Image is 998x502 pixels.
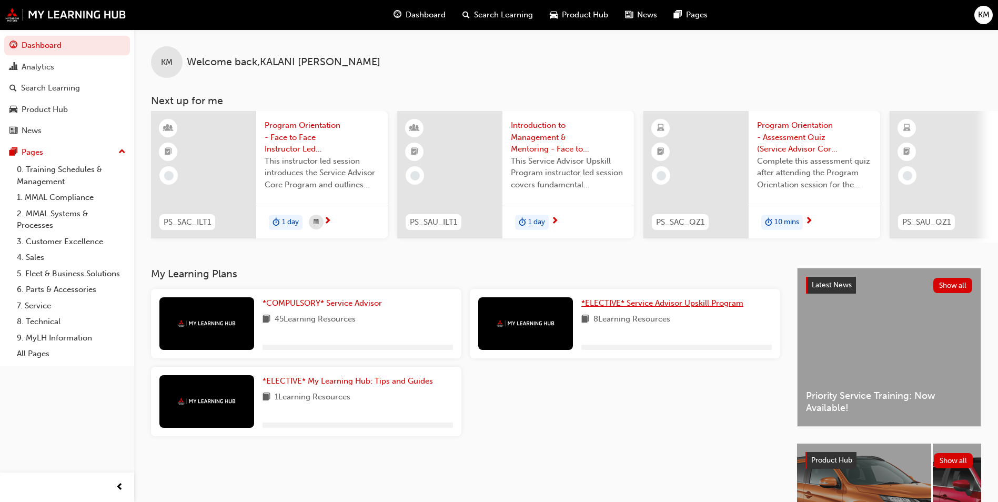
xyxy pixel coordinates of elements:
[9,63,17,72] span: chart-icon
[5,8,126,22] img: mmal
[164,216,211,228] span: PS_SAC_ILT1
[686,9,708,21] span: Pages
[165,145,172,159] span: booktick-icon
[4,121,130,140] a: News
[637,9,657,21] span: News
[4,36,130,55] a: Dashboard
[581,297,748,309] a: *ELECTIVE* Service Advisor Upskill Program
[934,453,973,468] button: Show all
[511,119,626,155] span: Introduction to Management & Mentoring - Face to Face Instructor Led Training (Service Advisor Up...
[978,9,990,21] span: KM
[9,105,17,115] span: car-icon
[13,234,130,250] a: 3. Customer Excellence
[178,320,236,327] img: mmal
[805,217,813,226] span: next-icon
[165,122,172,135] span: learningResourceType_INSTRUCTOR_LED-icon
[164,171,174,180] span: learningRecordVerb_NONE-icon
[519,216,526,229] span: duration-icon
[541,4,617,26] a: car-iconProduct Hub
[617,4,666,26] a: news-iconNews
[178,398,236,405] img: mmal
[187,56,380,68] span: Welcome back , KALANI [PERSON_NAME]
[151,111,388,238] a: PS_SAC_ILT1Program Orientation - Face to Face Instructor Led Training (Service Advisor Core Progr...
[263,375,437,387] a: *ELECTIVE* My Learning Hub: Tips and Guides
[4,143,130,162] button: Pages
[385,4,454,26] a: guage-iconDashboard
[314,216,319,229] span: calendar-icon
[116,481,124,494] span: prev-icon
[134,95,998,107] h3: Next up for me
[974,6,993,24] button: KM
[903,122,911,135] span: learningResourceType_ELEARNING-icon
[22,146,43,158] div: Pages
[528,216,545,228] span: 1 day
[263,297,386,309] a: *COMPULSORY* Service Advisor
[273,216,280,229] span: duration-icon
[324,217,331,226] span: next-icon
[666,4,716,26] a: pages-iconPages
[462,8,470,22] span: search-icon
[394,8,401,22] span: guage-icon
[511,155,626,191] span: This Service Advisor Upskill Program instructor led session covers fundamental management styles ...
[118,145,126,159] span: up-icon
[774,216,799,228] span: 10 mins
[13,249,130,266] a: 4. Sales
[410,171,420,180] span: learningRecordVerb_NONE-icon
[22,125,42,137] div: News
[13,298,130,314] a: 7. Service
[806,277,972,294] a: Latest NewsShow all
[265,155,379,191] span: This instructor led session introduces the Service Advisor Core Program and outlines what you can...
[903,145,911,159] span: booktick-icon
[22,61,54,73] div: Analytics
[406,9,446,21] span: Dashboard
[757,155,872,191] span: Complete this assessment quiz after attending the Program Orientation session for the Service Adv...
[4,57,130,77] a: Analytics
[263,391,270,404] span: book-icon
[275,313,356,326] span: 45 Learning Resources
[454,4,541,26] a: search-iconSearch Learning
[13,346,130,362] a: All Pages
[497,320,555,327] img: mmal
[13,162,130,189] a: 0. Training Schedules & Management
[581,298,743,308] span: *ELECTIVE* Service Advisor Upskill Program
[13,266,130,282] a: 5. Fleet & Business Solutions
[9,84,17,93] span: search-icon
[812,280,852,289] span: Latest News
[797,268,981,427] a: Latest NewsShow allPriority Service Training: Now Available!
[902,216,951,228] span: PS_SAU_QZ1
[656,216,704,228] span: PS_SAC_QZ1
[411,145,418,159] span: booktick-icon
[765,216,772,229] span: duration-icon
[411,122,418,135] span: learningResourceType_INSTRUCTOR_LED-icon
[674,8,682,22] span: pages-icon
[265,119,379,155] span: Program Orientation - Face to Face Instructor Led Training (Service Advisor Core Program)
[161,56,173,68] span: KM
[263,298,382,308] span: *COMPULSORY* Service Advisor
[811,456,852,465] span: Product Hub
[13,189,130,206] a: 1. MMAL Compliance
[550,8,558,22] span: car-icon
[410,216,457,228] span: PS_SAU_ILT1
[806,390,972,414] span: Priority Service Training: Now Available!
[263,376,433,386] span: *ELECTIVE* My Learning Hub: Tips and Guides
[4,34,130,143] button: DashboardAnalyticsSearch LearningProduct HubNews
[581,313,589,326] span: book-icon
[13,206,130,234] a: 2. MMAL Systems & Processes
[13,282,130,298] a: 6. Parts & Accessories
[805,452,973,469] a: Product HubShow all
[9,148,17,157] span: pages-icon
[903,171,912,180] span: learningRecordVerb_NONE-icon
[9,41,17,51] span: guage-icon
[4,78,130,98] a: Search Learning
[551,217,559,226] span: next-icon
[933,278,973,293] button: Show all
[625,8,633,22] span: news-icon
[562,9,608,21] span: Product Hub
[657,122,664,135] span: learningResourceType_ELEARNING-icon
[593,313,670,326] span: 8 Learning Resources
[275,391,350,404] span: 1 Learning Resources
[657,171,666,180] span: learningRecordVerb_NONE-icon
[9,126,17,136] span: news-icon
